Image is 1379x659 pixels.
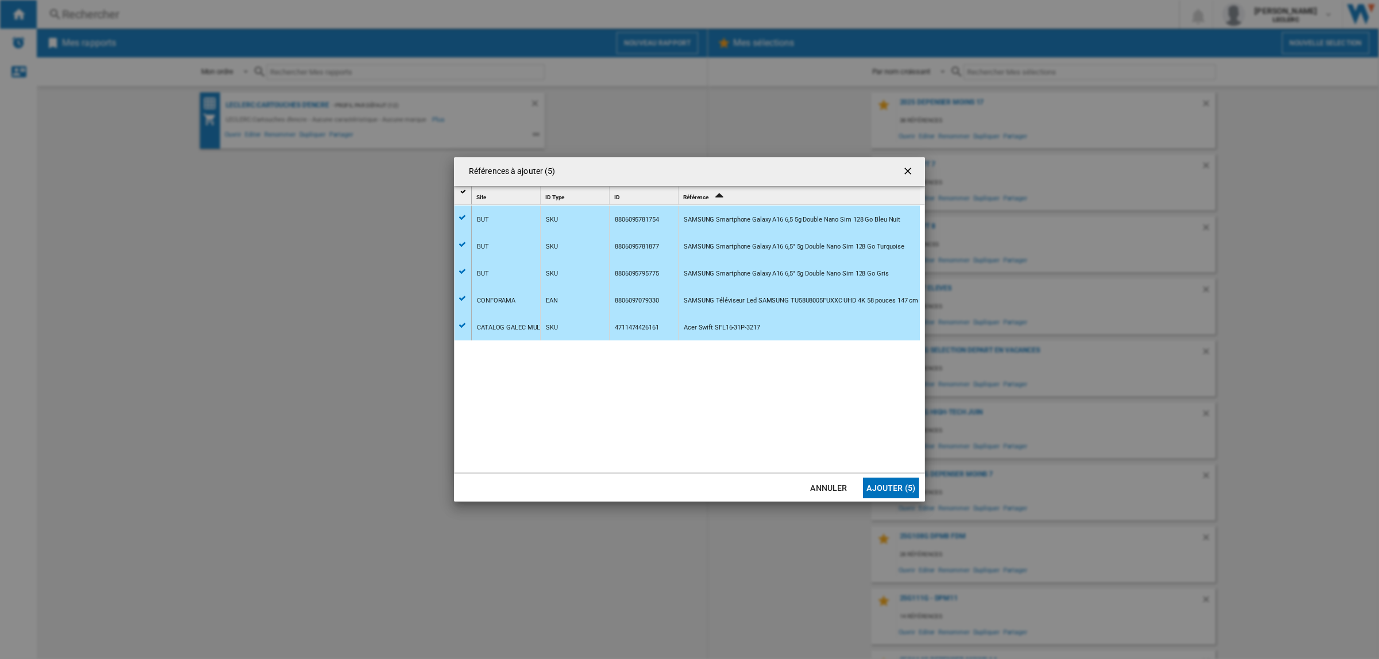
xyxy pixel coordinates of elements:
[546,234,558,260] div: SKU
[684,261,889,287] div: SAMSUNG Smartphone Galaxy A16 6,5" 5g Double Nano Sim 128 Go Gris
[710,194,728,200] span: Sort Ascending
[476,194,486,200] span: Site
[477,288,515,314] div: CONFORAMA
[681,187,920,204] div: Référence Sort Ascending
[684,234,904,260] div: SAMSUNG Smartphone Galaxy A16 6,5" 5g Double Nano Sim 128 Go Turquoise
[683,194,708,200] span: Référence
[546,207,558,233] div: SKU
[614,194,620,200] span: ID
[546,261,558,287] div: SKU
[477,207,489,233] div: BUT
[474,187,540,204] div: Sort None
[474,187,540,204] div: Site Sort None
[615,234,659,260] div: 8806095781877
[612,187,678,204] div: ID Sort None
[684,315,760,341] div: Acer Swift SFL16-31P-3217
[684,207,900,233] div: SAMSUNG Smartphone Galaxy A16 6,5 5g Double Nano Sim 128 Go Bleu Nuit
[902,165,916,179] ng-md-icon: getI18NText('BUTTONS.CLOSE_DIALOG')
[546,288,558,314] div: EAN
[546,315,558,341] div: SKU
[477,261,489,287] div: BUT
[545,194,564,200] span: ID Type
[615,261,659,287] div: 8806095795775
[477,315,561,341] div: CATALOG GALEC MULTI/PEM
[615,207,659,233] div: 8806095781754
[803,478,854,498] button: Annuler
[615,288,659,314] div: 8806097079330
[543,187,609,204] div: Sort None
[863,478,919,498] button: Ajouter (5)
[615,315,659,341] div: 4711474426161
[684,288,918,314] div: SAMSUNG Téléviseur Led SAMSUNG TU58U8005FUXXC UHD 4K 58 pouces 147 cm
[477,234,489,260] div: BUT
[612,187,678,204] div: Sort None
[543,187,609,204] div: ID Type Sort None
[897,160,920,183] button: getI18NText('BUTTONS.CLOSE_DIALOG')
[681,187,920,204] div: Sort Ascending
[463,166,555,177] h4: Références à ajouter (5)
